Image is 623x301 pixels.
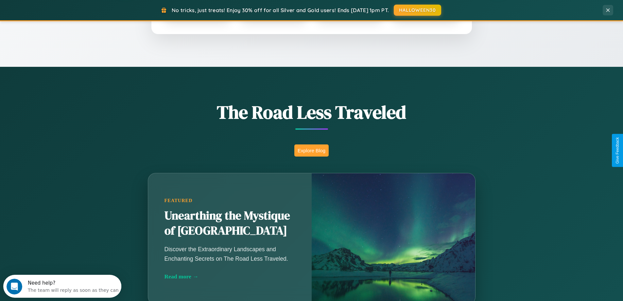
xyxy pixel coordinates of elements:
button: Explore Blog [294,144,329,157]
div: Read more → [164,273,295,280]
span: No tricks, just treats! Enjoy 30% off for all Silver and Gold users! Ends [DATE] 1pm PT. [172,7,389,13]
div: Featured [164,198,295,203]
div: Open Intercom Messenger [3,3,122,21]
p: Discover the Extraordinary Landscapes and Enchanting Secrets on The Road Less Traveled. [164,245,295,263]
button: HALLOWEEN30 [394,5,441,16]
iframe: Intercom live chat [7,279,22,294]
h1: The Road Less Traveled [115,100,508,125]
div: Give Feedback [615,137,620,164]
h2: Unearthing the Mystique of [GEOGRAPHIC_DATA] [164,208,295,238]
iframe: Intercom live chat discovery launcher [3,275,121,298]
div: The team will reply as soon as they can [25,11,115,18]
div: Need help? [25,6,115,11]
